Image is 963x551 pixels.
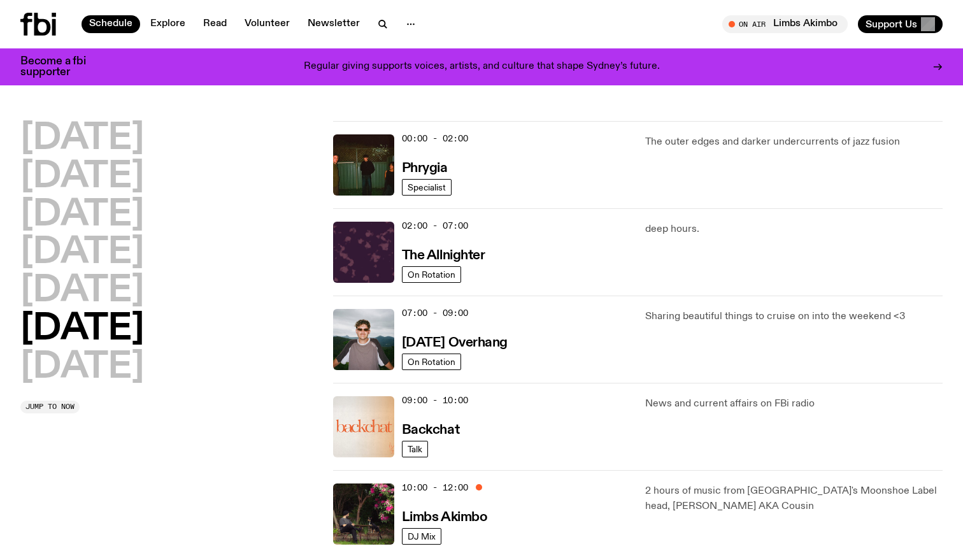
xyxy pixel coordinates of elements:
[300,15,367,33] a: Newsletter
[20,197,144,233] button: [DATE]
[645,222,943,237] p: deep hours.
[408,444,422,454] span: Talk
[20,311,144,347] button: [DATE]
[402,220,468,232] span: 02:00 - 07:00
[858,15,943,33] button: Support Us
[402,249,485,262] h3: The Allnighter
[408,531,436,541] span: DJ Mix
[304,61,660,73] p: Regular giving supports voices, artists, and culture that shape Sydney’s future.
[20,273,144,309] button: [DATE]
[645,396,943,411] p: News and current affairs on FBi radio
[402,247,485,262] a: The Allnighter
[20,121,144,157] button: [DATE]
[20,56,102,78] h3: Become a fbi supporter
[20,235,144,271] button: [DATE]
[143,15,193,33] a: Explore
[402,394,468,406] span: 09:00 - 10:00
[402,528,441,545] a: DJ Mix
[408,357,455,366] span: On Rotation
[402,132,468,145] span: 00:00 - 02:00
[402,307,468,319] span: 07:00 - 09:00
[402,159,448,175] a: Phrygia
[333,309,394,370] img: Harrie Hastings stands in front of cloud-covered sky and rolling hills. He's wearing sunglasses a...
[866,18,917,30] span: Support Us
[645,134,943,150] p: The outer edges and darker undercurrents of jazz fusion
[333,483,394,545] img: Jackson sits at an outdoor table, legs crossed and gazing at a black and brown dog also sitting a...
[402,421,459,437] a: Backchat
[20,159,144,195] button: [DATE]
[402,441,428,457] a: Talk
[402,511,488,524] h3: Limbs Akimbo
[402,508,488,524] a: Limbs Akimbo
[333,134,394,196] img: A greeny-grainy film photo of Bela, John and Bindi at night. They are standing in a backyard on g...
[402,334,508,350] a: [DATE] Overhang
[408,269,455,279] span: On Rotation
[25,403,75,410] span: Jump to now
[20,401,80,413] button: Jump to now
[402,266,461,283] a: On Rotation
[402,424,459,437] h3: Backchat
[402,482,468,494] span: 10:00 - 12:00
[645,309,943,324] p: Sharing beautiful things to cruise on into the weekend <3
[402,162,448,175] h3: Phrygia
[20,350,144,385] button: [DATE]
[722,15,848,33] button: On AirLimbs Akimbo
[82,15,140,33] a: Schedule
[402,336,508,350] h3: [DATE] Overhang
[645,483,943,514] p: 2 hours of music from [GEOGRAPHIC_DATA]'s Moonshoe Label head, [PERSON_NAME] AKA Cousin
[196,15,234,33] a: Read
[402,354,461,370] a: On Rotation
[402,179,452,196] a: Specialist
[408,182,446,192] span: Specialist
[237,15,297,33] a: Volunteer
